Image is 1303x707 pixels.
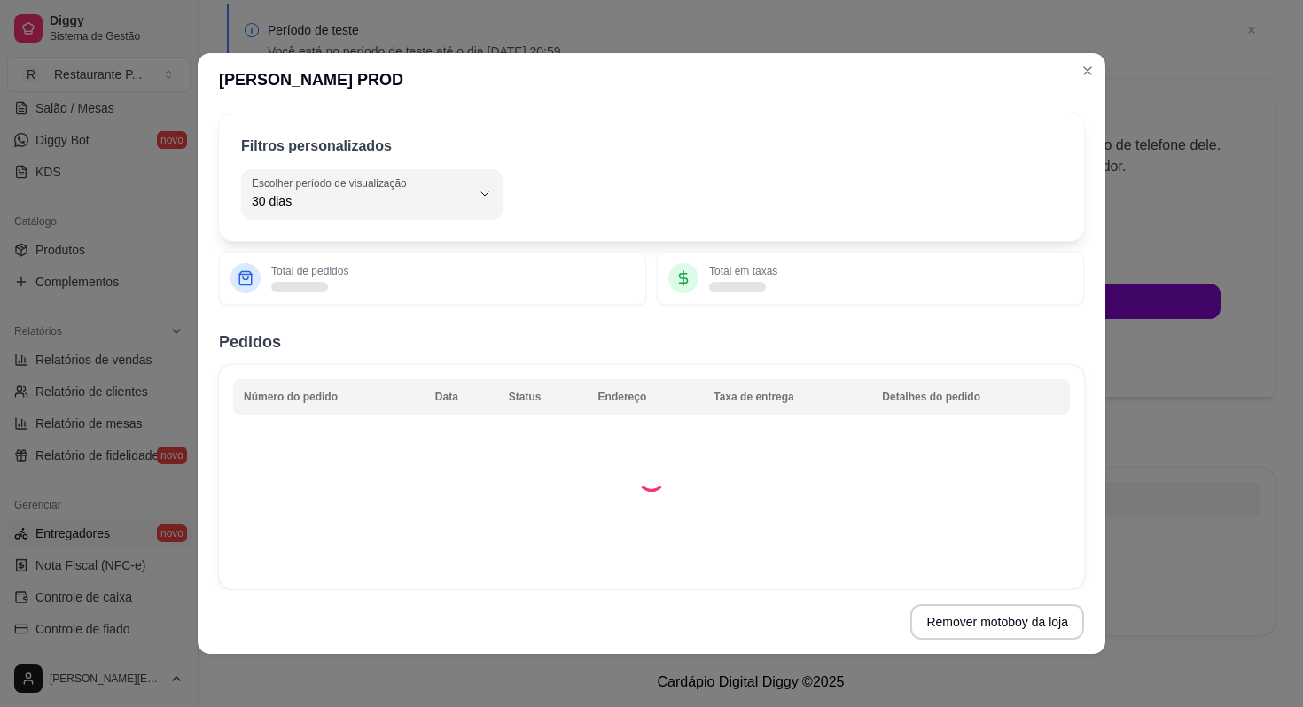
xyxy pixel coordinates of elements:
header: [PERSON_NAME] PROD [198,53,1105,106]
span: 30 dias [252,192,471,210]
p: Total de pedidos [271,264,348,278]
button: Escolher período de visualização30 dias [241,169,503,219]
button: Remover motoboy da loja [910,604,1084,640]
p: Total em taxas [709,264,777,278]
label: Escolher período de visualização [252,175,412,190]
p: Filtros personalizados [241,136,392,157]
h2: Pedidos [219,330,1084,354]
div: Loading [637,463,666,492]
button: Close [1073,57,1102,85]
